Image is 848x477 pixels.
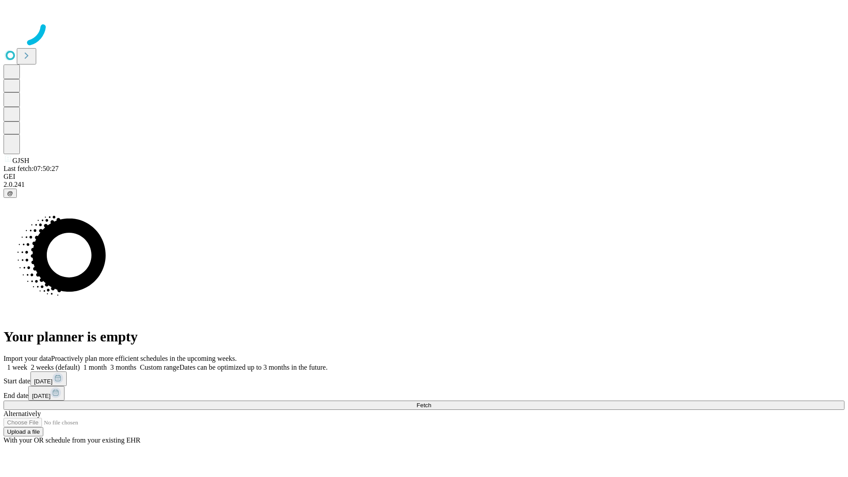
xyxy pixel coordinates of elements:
[32,393,50,399] span: [DATE]
[83,363,107,371] span: 1 month
[28,386,64,401] button: [DATE]
[4,329,844,345] h1: Your planner is empty
[4,181,844,189] div: 2.0.241
[4,165,59,172] span: Last fetch: 07:50:27
[4,355,51,362] span: Import your data
[4,386,844,401] div: End date
[51,355,237,362] span: Proactively plan more efficient schedules in the upcoming weeks.
[4,427,43,436] button: Upload a file
[4,410,41,417] span: Alternatively
[4,436,140,444] span: With your OR schedule from your existing EHR
[12,157,29,164] span: GJSH
[4,173,844,181] div: GEI
[4,401,844,410] button: Fetch
[416,402,431,409] span: Fetch
[31,363,80,371] span: 2 weeks (default)
[4,371,844,386] div: Start date
[7,363,27,371] span: 1 week
[110,363,136,371] span: 3 months
[179,363,327,371] span: Dates can be optimized up to 3 months in the future.
[140,363,179,371] span: Custom range
[7,190,13,197] span: @
[4,189,17,198] button: @
[30,371,67,386] button: [DATE]
[34,378,53,385] span: [DATE]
